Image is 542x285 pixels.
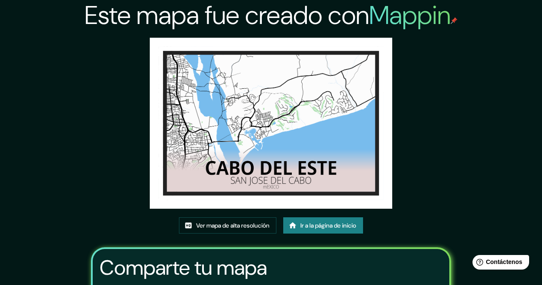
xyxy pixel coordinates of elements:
[466,252,533,276] iframe: Lanzador de widgets de ayuda
[150,38,392,209] img: created-map
[196,222,269,229] font: Ver mapa de alta resolución
[100,254,267,281] font: Comparte tu mapa
[300,222,356,229] font: Ir a la página de inicio
[283,217,363,234] a: Ir a la página de inicio
[179,217,276,234] a: Ver mapa de alta resolución
[451,17,457,24] img: pin de mapeo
